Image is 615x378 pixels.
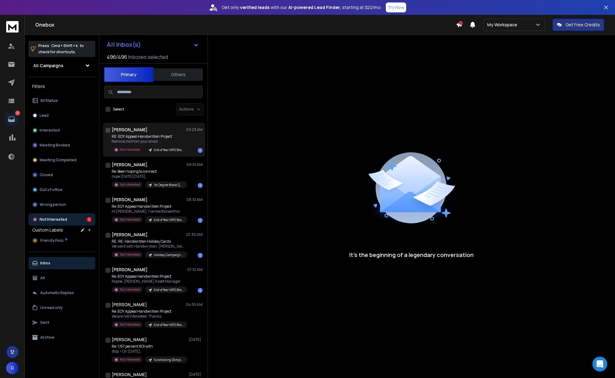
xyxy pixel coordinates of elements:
p: Lead [40,113,49,118]
p: 04:55 AM [186,302,203,307]
p: Out of office [40,187,62,192]
button: Out of office [28,184,95,196]
button: Wrong person [28,198,95,211]
button: Interested [28,124,95,137]
p: Meeting Completed [40,158,76,163]
span: 496 / 496 [107,53,127,61]
p: Nopoe. [PERSON_NAME] Asset Manager [112,279,186,284]
p: Inbox [40,261,50,266]
span: Cmd + Shift + k [50,42,79,49]
button: All Campaigns [28,59,95,72]
h3: Custom Labels [32,227,63,233]
div: 1 [198,253,203,258]
button: All [28,272,95,284]
h3: Inboxes selected [128,53,168,61]
p: Fundraising (Simply Noted) # 3 [154,358,183,362]
p: Press to check for shortcuts. [38,43,84,55]
p: Re: Been hoping to connect [112,169,186,174]
p: We are not interested. Thanks, [112,314,186,319]
p: End of Year NPO Brass [154,323,183,327]
div: 1 [198,288,203,293]
p: All [40,276,45,280]
p: End of Year NPO Brass [154,148,183,152]
p: RE: EOY Appeal Handwritten Project [112,134,186,139]
p: Holiday Campaign SN Contacts [154,253,183,257]
a: 5 [5,113,18,125]
button: All Inbox(s) [102,38,204,51]
p: Not Interested [40,217,67,222]
button: Unread only [28,302,95,314]
p: Sent [40,320,49,325]
p: My Workspace [487,22,520,28]
div: Open Intercom Messenger [592,357,607,371]
p: 1st Degree Brass ([PERSON_NAME]) [154,183,183,187]
h1: [PERSON_NAME] [112,197,148,203]
p: 5 [15,111,20,115]
p: Get Free Credits [566,22,600,28]
p: Wrong person [40,202,66,207]
h1: [PERSON_NAME] [112,267,148,273]
p: stop > On [DATE], [112,349,186,354]
p: All Status [40,98,58,103]
button: Lead [28,109,95,122]
button: Friendly Pass [28,234,95,247]
p: Re: EOY Appeal Handwritten Project [112,204,186,209]
p: Not Interested [120,357,140,362]
p: We went with Handwrytten. [PERSON_NAME] [112,244,186,249]
button: Meeting Completed [28,154,95,166]
strong: verified leads [240,4,269,11]
span: Friendly Pass [40,238,63,243]
p: Not Interested [120,322,140,327]
h1: [PERSON_NAME] [112,337,147,343]
p: It’s the beginning of a legendary conversation [349,250,474,259]
button: Inbox [28,257,95,269]
h1: [PERSON_NAME] [112,127,148,133]
p: 07:10 AM [187,267,203,272]
button: R [6,362,19,374]
button: Others [153,68,203,81]
p: Not Interested [120,217,140,222]
p: Not Interested [120,147,140,152]
button: Get Free Credits [553,19,604,31]
p: [DATE] [189,337,203,342]
button: Meeting Booked [28,139,95,151]
p: Re: EOY Appeal Handwritten Project [112,274,186,279]
p: 09:01 AM [187,162,203,167]
img: logo [6,21,19,33]
p: Automatic Replies [40,290,74,295]
h1: All Inbox(s) [107,41,141,48]
p: Remove me from your email [112,139,186,144]
h1: [PERSON_NAME] [112,232,148,238]
p: Not Interested [120,182,140,187]
p: Closed [40,172,53,177]
p: Re: EOY Appeal Handwritten Project [112,309,186,314]
button: Sent [28,316,95,329]
p: Re: 1,157 percent ROI with [112,344,186,349]
p: Archive [40,335,54,340]
button: Closed [28,169,95,181]
p: End of Year NPO Brass [154,218,183,222]
p: 08:10 AM [187,197,203,202]
p: Interested [40,128,60,133]
p: Not Interested [120,287,140,292]
strong: AI-powered Lead Finder, [288,4,341,11]
p: nope [DATE][DATE], [112,174,186,179]
div: 5 [87,217,92,222]
p: Get only with our starting at $22/mo [222,4,381,11]
h3: Filters [28,82,95,91]
p: Not Interested [120,252,140,257]
p: 09:23 AM [186,127,203,132]
h1: [PERSON_NAME] [112,162,148,168]
p: [DATE] [189,372,203,377]
p: Try Now [388,4,404,11]
h1: [PERSON_NAME] [112,302,147,308]
p: 07:30 AM [186,232,203,237]
h1: All Campaigns [33,63,63,69]
h1: Onebox [35,21,456,28]
p: RE: RE: Handwritten Holiday Cards [112,239,186,244]
label: Select [113,107,124,112]
p: Meeting Booked [40,143,70,148]
button: Archive [28,331,95,344]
